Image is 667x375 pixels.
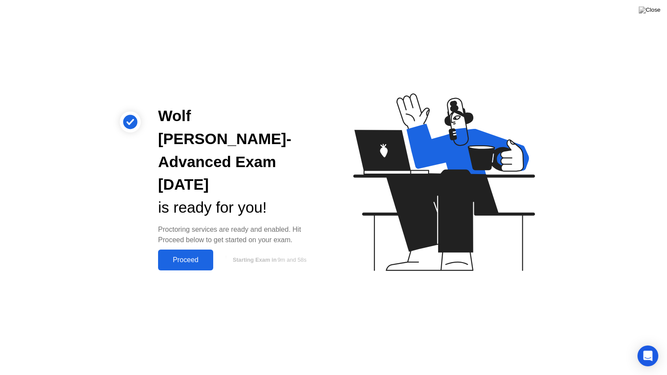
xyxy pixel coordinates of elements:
span: 9m and 58s [277,257,307,263]
button: Proceed [158,250,213,270]
div: Proceed [161,256,211,264]
div: is ready for you! [158,196,320,219]
button: Starting Exam in9m and 58s [218,252,320,268]
img: Close [639,7,660,13]
div: Proctoring services are ready and enabled. Hit Proceed below to get started on your exam. [158,224,320,245]
div: Open Intercom Messenger [637,345,658,366]
div: Wolf [PERSON_NAME]- Advanced Exam [DATE] [158,105,320,196]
